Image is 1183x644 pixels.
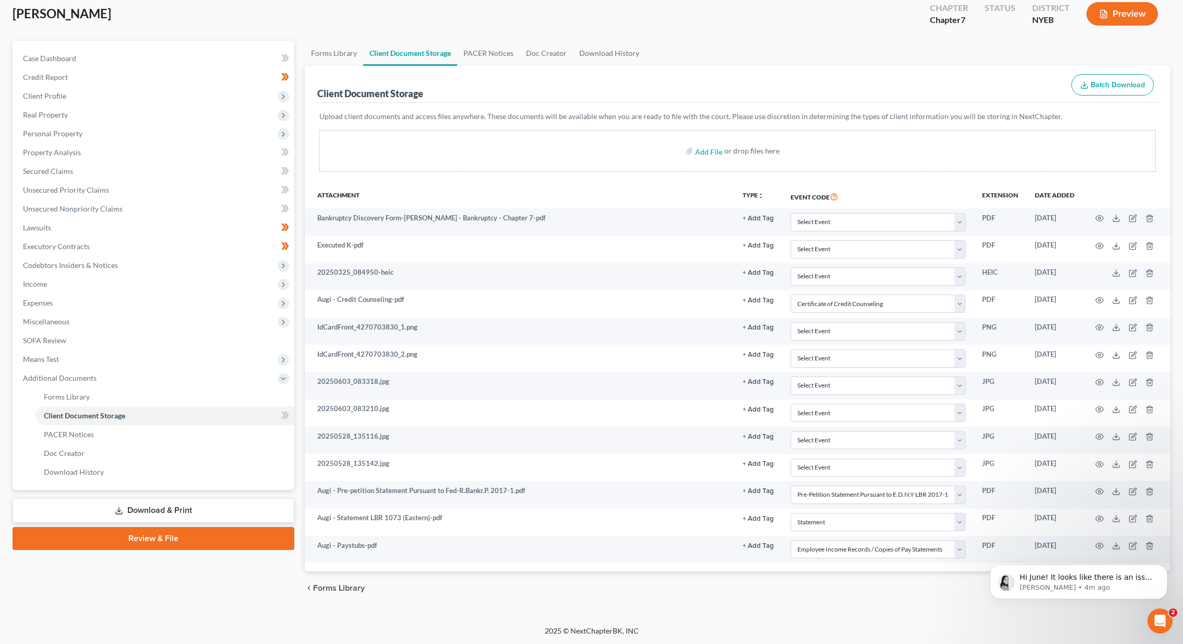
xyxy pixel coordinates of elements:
[23,355,59,364] span: Means Test
[743,461,774,467] button: + Add Tag
[743,459,774,469] a: + Add Tag
[974,208,1026,236] td: PDF
[1026,509,1083,536] td: [DATE]
[44,467,104,476] span: Download History
[1026,400,1083,427] td: [DATE]
[974,345,1026,372] td: PNG
[974,454,1026,481] td: JPG
[974,509,1026,536] td: PDF
[15,218,294,237] a: Lawsuits
[23,279,47,288] span: Income
[743,431,774,441] a: + Add Tag
[15,68,294,87] a: Credit Report
[305,400,734,427] td: 20250603_083210.jpg
[743,240,774,250] a: + Add Tag
[974,372,1026,399] td: JPG
[44,411,125,420] span: Client Document Storage
[23,261,118,270] span: Codebtors Insiders & Notices
[743,379,774,385] button: + Add Tag
[44,449,85,458] span: Doc Creator
[13,6,111,21] span: [PERSON_NAME]
[1169,608,1177,617] span: 2
[305,481,734,508] td: Augi - Pre-petition Statement Pursuant to Fed-R.Bankr.P. 2017-1.pdf
[743,352,774,358] button: + Add Tag
[743,215,774,222] button: + Add Tag
[974,427,1026,454] td: JPG
[985,2,1015,14] div: Status
[743,404,774,414] a: + Add Tag
[1032,2,1070,14] div: District
[743,213,774,223] a: + Add Tag
[23,317,69,326] span: Miscellaneous
[930,2,968,14] div: Chapter
[974,481,1026,508] td: PDF
[974,543,1183,616] iframe: Intercom notifications message
[1026,318,1083,345] td: [DATE]
[305,290,734,318] td: Augi - Credit Counseling-pdf
[974,536,1026,563] td: PDF
[743,297,774,304] button: + Add Tag
[743,543,774,549] button: + Add Tag
[1026,290,1083,318] td: [DATE]
[974,184,1026,208] th: Extension
[1026,236,1083,263] td: [DATE]
[520,41,573,66] a: Doc Creator
[15,49,294,68] a: Case Dashboard
[23,185,109,194] span: Unsecured Priority Claims
[930,14,968,26] div: Chapter
[974,263,1026,290] td: HEIC
[305,263,734,290] td: 20250325_084950-heic
[743,377,774,387] a: + Add Tag
[305,372,734,399] td: 20250603_083318.jpg
[23,148,81,157] span: Property Analysis
[13,527,294,550] a: Review & File
[305,427,734,454] td: 20250528_135116.jpg
[305,584,313,592] i: chevron_left
[1148,608,1173,634] iframe: Intercom live chat
[743,349,774,359] a: + Add Tag
[313,584,365,592] span: Forms Library
[35,406,294,425] a: Client Document Storage
[1026,481,1083,508] td: [DATE]
[15,162,294,181] a: Secured Claims
[457,41,520,66] a: PACER Notices
[35,425,294,444] a: PACER Notices
[1026,263,1083,290] td: [DATE]
[782,184,974,208] th: Event Code
[743,270,774,276] button: + Add Tag
[743,324,774,331] button: + Add Tag
[1091,80,1145,89] span: Batch Download
[363,41,457,66] a: Client Document Storage
[1071,74,1154,96] button: Batch Download
[743,541,774,551] a: + Add Tag
[305,509,734,536] td: Augi - Statement LBR 1073 (Eastern)-pdf
[743,322,774,332] a: + Add Tag
[305,454,734,481] td: 20250528_135142.jpg
[15,331,294,350] a: SOFA Review
[1032,14,1070,26] div: NYEB
[15,181,294,200] a: Unsecured Priority Claims
[743,267,774,277] a: + Add Tag
[974,400,1026,427] td: JPG
[743,406,774,413] button: + Add Tag
[1026,536,1083,563] td: [DATE]
[13,498,294,523] a: Download & Print
[1026,345,1083,372] td: [DATE]
[35,388,294,406] a: Forms Library
[1026,184,1083,208] th: Date added
[974,290,1026,318] td: PDF
[305,236,734,263] td: Executed K-pdf
[724,146,780,156] div: or drop files here
[305,184,734,208] th: Attachment
[23,373,97,382] span: Additional Documents
[743,513,774,523] a: + Add Tag
[961,15,965,25] span: 7
[305,536,734,563] td: Augi - Paystubs-pdf
[35,463,294,482] a: Download History
[317,87,423,100] div: Client Document Storage
[44,392,90,401] span: Forms Library
[23,336,66,345] span: SOFA Review
[23,204,123,213] span: Unsecured Nonpriority Claims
